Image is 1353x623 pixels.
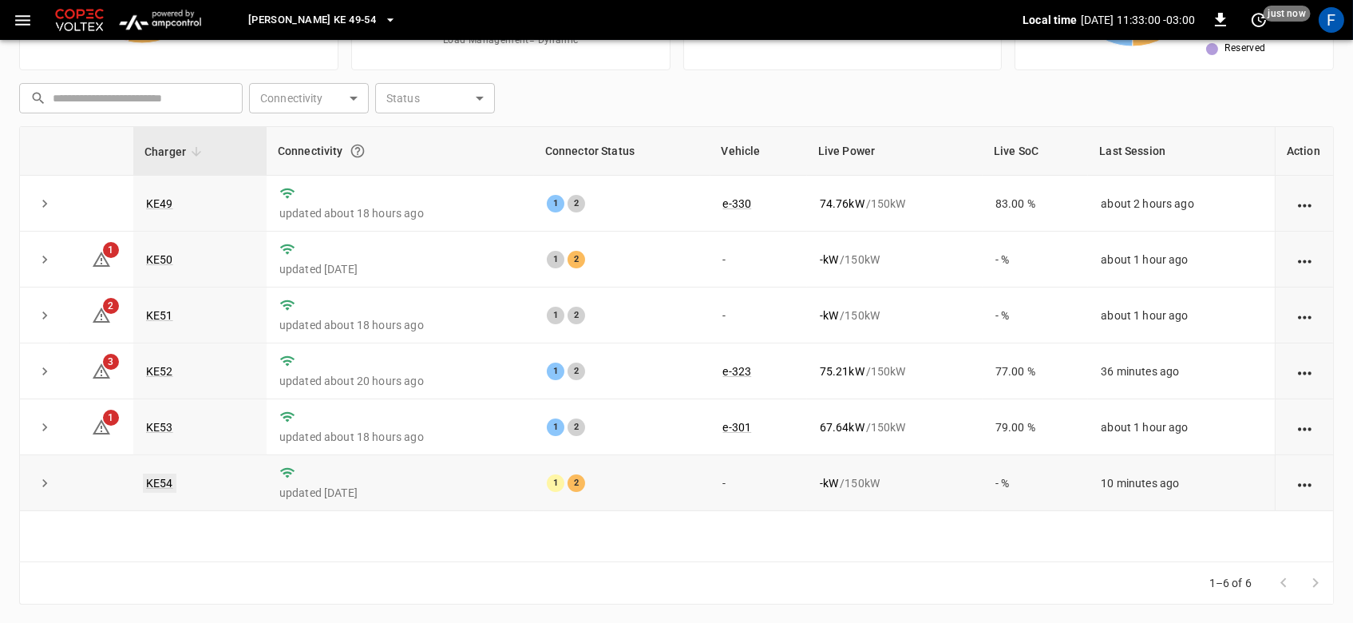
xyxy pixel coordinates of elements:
[983,127,1088,176] th: Live SoC
[1088,343,1275,399] td: 36 minutes ago
[1295,363,1315,379] div: action cell options
[547,195,564,212] div: 1
[1088,399,1275,455] td: about 1 hour ago
[983,176,1088,232] td: 83.00 %
[1295,419,1315,435] div: action cell options
[33,304,57,327] button: expand row
[1081,12,1195,28] p: [DATE] 11:33:00 -03:00
[144,142,207,161] span: Charger
[820,308,970,323] div: / 150 kW
[568,195,585,212] div: 2
[92,364,111,377] a: 3
[568,474,585,492] div: 2
[547,251,564,268] div: 1
[820,475,970,491] div: / 150 kW
[103,242,119,258] span: 1
[343,137,372,165] button: Connection between the charger and our software.
[1088,232,1275,288] td: about 1 hour ago
[103,354,119,370] span: 3
[92,308,111,321] a: 2
[279,205,521,221] p: updated about 18 hours ago
[278,137,523,165] div: Connectivity
[547,307,564,324] div: 1
[710,127,807,176] th: Vehicle
[146,197,173,210] a: KE49
[983,288,1088,343] td: - %
[807,127,983,176] th: Live Power
[33,415,57,439] button: expand row
[143,474,176,493] a: KE54
[92,252,111,264] a: 1
[1295,308,1315,323] div: action cell options
[279,429,521,445] p: updated about 18 hours ago
[33,471,57,495] button: expand row
[1264,6,1311,22] span: just now
[820,196,970,212] div: / 150 kW
[568,307,585,324] div: 2
[820,475,838,491] p: - kW
[279,317,521,333] p: updated about 18 hours ago
[568,419,585,436] div: 2
[52,5,107,35] img: Customer Logo
[820,363,864,379] p: 75.21 kW
[710,232,807,288] td: -
[534,127,710,176] th: Connector Status
[1088,288,1275,343] td: about 1 hour ago
[1295,475,1315,491] div: action cell options
[279,485,521,501] p: updated [DATE]
[983,232,1088,288] td: - %
[146,253,173,266] a: KE50
[983,343,1088,399] td: 77.00 %
[146,309,173,322] a: KE51
[1275,127,1333,176] th: Action
[279,373,521,389] p: updated about 20 hours ago
[92,420,111,433] a: 1
[1246,7,1272,33] button: set refresh interval
[33,248,57,272] button: expand row
[146,365,173,378] a: KE52
[1224,41,1265,57] span: Reserved
[1088,176,1275,232] td: about 2 hours ago
[983,399,1088,455] td: 79.00 %
[146,421,173,434] a: KE53
[242,5,403,36] button: [PERSON_NAME] KE 49-54
[547,474,564,492] div: 1
[33,359,57,383] button: expand row
[103,410,119,426] span: 1
[248,11,376,30] span: [PERSON_NAME] KE 49-54
[1295,252,1315,268] div: action cell options
[820,196,864,212] p: 74.76 kW
[723,365,752,378] a: e-323
[983,455,1088,511] td: - %
[820,252,838,268] p: - kW
[820,252,970,268] div: / 150 kW
[820,308,838,323] p: - kW
[1209,575,1252,591] p: 1–6 of 6
[443,33,579,49] span: Load Management = Dynamic
[723,197,752,210] a: e-330
[1088,127,1275,176] th: Last Session
[113,5,207,35] img: ampcontrol.io logo
[820,363,970,379] div: / 150 kW
[820,419,864,435] p: 67.64 kW
[710,288,807,343] td: -
[1295,196,1315,212] div: action cell options
[568,363,585,380] div: 2
[723,421,752,434] a: e-301
[103,298,119,314] span: 2
[1319,7,1344,33] div: profile-icon
[710,455,807,511] td: -
[547,363,564,380] div: 1
[1023,12,1078,28] p: Local time
[568,251,585,268] div: 2
[1088,455,1275,511] td: 10 minutes ago
[547,419,564,436] div: 1
[33,192,57,216] button: expand row
[820,419,970,435] div: / 150 kW
[279,261,521,277] p: updated [DATE]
